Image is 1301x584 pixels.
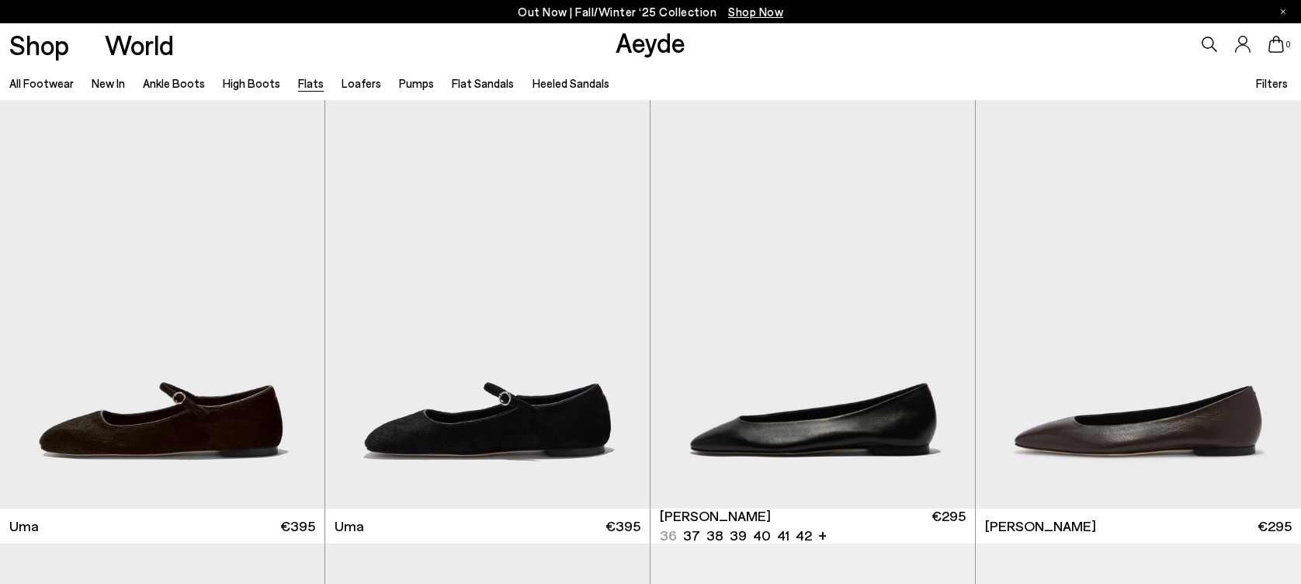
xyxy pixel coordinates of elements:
span: €395 [605,516,640,536]
li: + [818,524,827,545]
span: Uma [335,516,364,536]
a: Shop [9,31,69,58]
a: Next slide Previous slide [650,100,975,508]
li: 41 [777,526,789,545]
span: €395 [280,516,315,536]
span: Navigate to /collections/new-in [728,5,783,19]
a: Ankle Boots [143,76,205,90]
a: Pumps [399,76,434,90]
a: Uma €395 [325,509,650,544]
a: New In [92,76,125,90]
li: 38 [706,526,723,545]
li: 39 [730,526,747,545]
a: All Footwear [9,76,74,90]
div: 1 / 6 [650,100,975,508]
li: 42 [796,526,812,545]
span: [PERSON_NAME] [985,516,1096,536]
a: High Boots [223,76,280,90]
a: 0 [1268,36,1284,53]
p: Out Now | Fall/Winter ‘25 Collection [518,2,783,22]
a: [PERSON_NAME] €295 [976,509,1301,544]
span: 0 [1284,40,1292,49]
a: Heeled Sandals [533,76,609,90]
ul: variant [660,526,807,545]
img: Uma Ponyhair Flats [325,100,650,508]
a: World [105,31,174,58]
img: Ellie Almond-Toe Flats [650,100,975,508]
a: Aeyde [616,26,685,58]
li: 37 [683,526,700,545]
span: €295 [1258,516,1292,536]
a: Flats [298,76,324,90]
span: [PERSON_NAME] [660,506,771,526]
li: 40 [753,526,771,545]
span: €295 [932,506,966,545]
img: Ellie Almond-Toe Flats [976,100,1301,508]
span: Filters [1256,76,1288,90]
a: [PERSON_NAME] 36 37 38 39 40 41 42 + €295 [650,509,975,544]
a: Flat Sandals [452,76,514,90]
a: Loafers [342,76,381,90]
span: Uma [9,516,39,536]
